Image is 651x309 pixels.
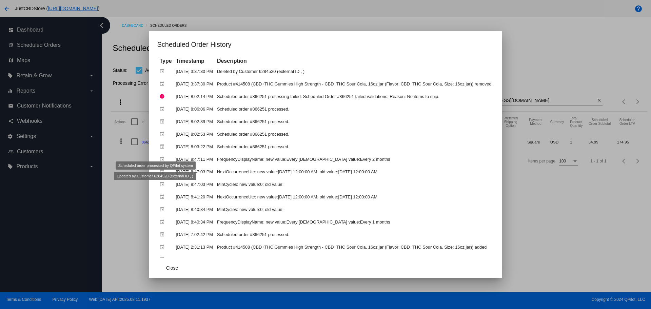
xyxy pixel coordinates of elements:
td: [DATE] 8:40:34 PM [174,204,215,215]
mat-icon: event [159,229,167,240]
mat-icon: event [159,66,167,77]
td: [DATE] 8:41:20 PM [174,191,215,203]
td: [DATE] 2:31:13 PM [174,254,215,266]
mat-icon: event [159,167,167,177]
th: Description [215,57,493,65]
td: [DATE] 8:47:11 PM [174,153,215,165]
td: Scheduled order #866251 processing failed. Scheduled Order #866251 failed validations. Reason: No... [215,91,493,102]
mat-icon: event [159,217,167,227]
td: [DATE] 8:06:06 PM [174,103,215,115]
mat-icon: event [159,192,167,202]
td: Scheduled order #866251 processed. [215,116,493,128]
mat-icon: event [159,254,167,265]
mat-icon: event [159,79,167,89]
mat-icon: event [159,141,167,152]
td: Scheduled order #866251 processed. [215,103,493,115]
td: [DATE] 8:02:14 PM [174,91,215,102]
td: Scheduled order #866251 processed. [215,229,493,240]
td: MinCycles: new value:0; old value: [215,178,493,190]
td: Scheduled Order #866251 created [215,254,493,266]
td: [DATE] 8:03:22 PM [174,141,215,153]
td: [DATE] 8:40:34 PM [174,216,215,228]
mat-icon: event [159,129,167,139]
td: [DATE] 7:02:42 PM [174,229,215,240]
td: [DATE] 2:31:13 PM [174,241,215,253]
button: Close dialog [157,262,187,274]
td: Deleted by Customer 6284520 (external ID , ) [215,65,493,77]
span: Close [166,265,178,271]
td: NextOccurrenceUtc: new value:[DATE] 12:00:00 AM; old value:[DATE] 12:00:00 AM [215,191,493,203]
th: Type [158,57,173,65]
td: FrequencyDisplayName: new value:Every [DEMOGRAPHIC_DATA] value:Every 1 months [215,216,493,228]
td: [DATE] 8:02:39 PM [174,116,215,128]
td: [DATE] 8:47:03 PM [174,166,215,178]
mat-icon: event [159,242,167,252]
mat-icon: error [159,91,167,102]
mat-icon: event [159,116,167,127]
td: [DATE] 8:47:03 PM [174,178,215,190]
td: [DATE] 3:37:30 PM [174,65,215,77]
mat-icon: event [159,104,167,114]
td: MinCycles: new value:0; old value: [215,204,493,215]
mat-icon: event [159,204,167,215]
td: Scheduled order #866251 processed. [215,141,493,153]
th: Timestamp [174,57,215,65]
td: Product #414508 (CBD+THC Gummies High Strength - CBD+THC Sour Cola, 16oz jar (Flavor: CBD+THC Sou... [215,241,493,253]
mat-icon: event [159,154,167,165]
mat-icon: event [159,179,167,190]
td: FrequencyDisplayName: new value:Every [DEMOGRAPHIC_DATA] value:Every 2 months [215,153,493,165]
td: NextOccurrenceUtc: new value:[DATE] 12:00:00 AM; old value:[DATE] 12:00:00 AM [215,166,493,178]
td: Product #414508 (CBD+THC Gummies High Strength - CBD+THC Sour Cola, 16oz jar (Flavor: CBD+THC Sou... [215,78,493,90]
h1: Scheduled Order History [157,39,494,50]
td: [DATE] 8:02:53 PM [174,128,215,140]
td: Scheduled order #866251 processed. [215,128,493,140]
td: [DATE] 3:37:30 PM [174,78,215,90]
